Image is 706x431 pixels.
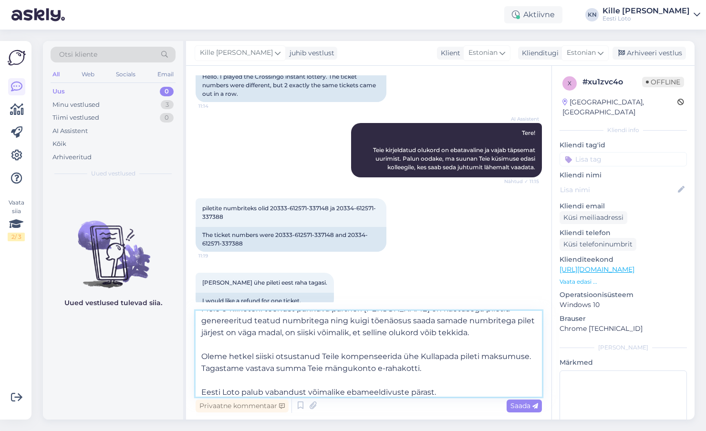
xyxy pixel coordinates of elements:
p: Kliendi nimi [560,170,687,180]
span: Uued vestlused [91,169,135,178]
p: Chrome [TECHNICAL_ID] [560,324,687,334]
div: Arhiveeri vestlus [613,47,686,60]
div: [PERSON_NAME] [560,343,687,352]
div: [GEOGRAPHIC_DATA], [GEOGRAPHIC_DATA] [562,97,677,117]
div: Email [156,68,176,81]
p: Kliendi telefon [560,228,687,238]
p: Märkmed [560,358,687,368]
div: Kõik [52,139,66,149]
input: Lisa nimi [560,185,676,195]
div: Küsi telefoninumbrit [560,238,636,251]
span: [PERSON_NAME] ühe pileti eest raha tagasi. [202,279,327,286]
div: Klienditugi [518,48,559,58]
div: Privaatne kommentaar [196,400,289,412]
span: Offline [642,77,684,87]
span: Estonian [567,48,596,58]
div: Arhiveeritud [52,153,92,162]
div: Tiimi vestlused [52,113,99,123]
div: Vaata siia [8,198,25,241]
span: Nähtud ✓ 11:15 [503,178,539,185]
p: Windows 10 [560,300,687,310]
div: I would like a refund for one ticket. [196,293,334,309]
img: No chats [43,204,183,289]
a: Kille [PERSON_NAME]Eesti Loto [602,7,700,22]
input: Lisa tag [560,152,687,166]
div: Uus [52,87,65,96]
div: Eesti Loto [602,15,690,22]
div: 3 [161,100,174,110]
span: x [568,80,571,87]
span: Otsi kliente [59,50,97,60]
p: Brauser [560,314,687,324]
div: Hello. I played the Crossingo instant lottery. The ticket numbers were different, but 2 exactly t... [196,69,386,102]
div: Kliendi info [560,126,687,134]
span: 11:19 [198,252,234,259]
div: Klient [437,48,460,58]
span: Tere! Teie kirjeldatud olukord on ebatavaline ja vajab täpsemat uurimist. Palun oodake, ma suunan... [373,129,537,171]
div: The ticket numbers were 20333-612571-337148 and 20334-612571-337388 [196,227,386,252]
a: [URL][DOMAIN_NAME] [560,265,634,274]
p: Uued vestlused tulevad siia. [64,298,162,308]
div: juhib vestlust [286,48,334,58]
p: Operatsioonisüsteem [560,290,687,300]
textarea: Meie e-kiirloterii teenust pakkuva partneri [PERSON_NAME] on kaotusega piletid genereeritud teatu... [196,311,542,397]
span: Estonian [468,48,498,58]
div: Socials [114,68,137,81]
div: KN [585,8,599,21]
div: Kille [PERSON_NAME] [602,7,690,15]
span: Saada [510,401,538,410]
div: All [51,68,62,81]
span: 11:14 [198,103,234,110]
p: Vaata edasi ... [560,277,687,286]
div: Aktiivne [504,6,562,23]
div: 2 / 3 [8,233,25,241]
div: 0 [160,113,174,123]
div: # xu1zvc4o [582,76,642,88]
p: Kliendi email [560,201,687,211]
span: AI Assistent [503,115,539,123]
div: Minu vestlused [52,100,100,110]
p: Kliendi tag'id [560,140,687,150]
img: Askly Logo [8,49,26,67]
span: piletite numbriteks olid 20333-612571-337148 ja 20334-612571-337388 [202,205,376,220]
div: Web [80,68,96,81]
div: AI Assistent [52,126,88,136]
p: Klienditeekond [560,255,687,265]
span: Kille [PERSON_NAME] [200,48,273,58]
div: Küsi meiliaadressi [560,211,627,224]
div: 0 [160,87,174,96]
